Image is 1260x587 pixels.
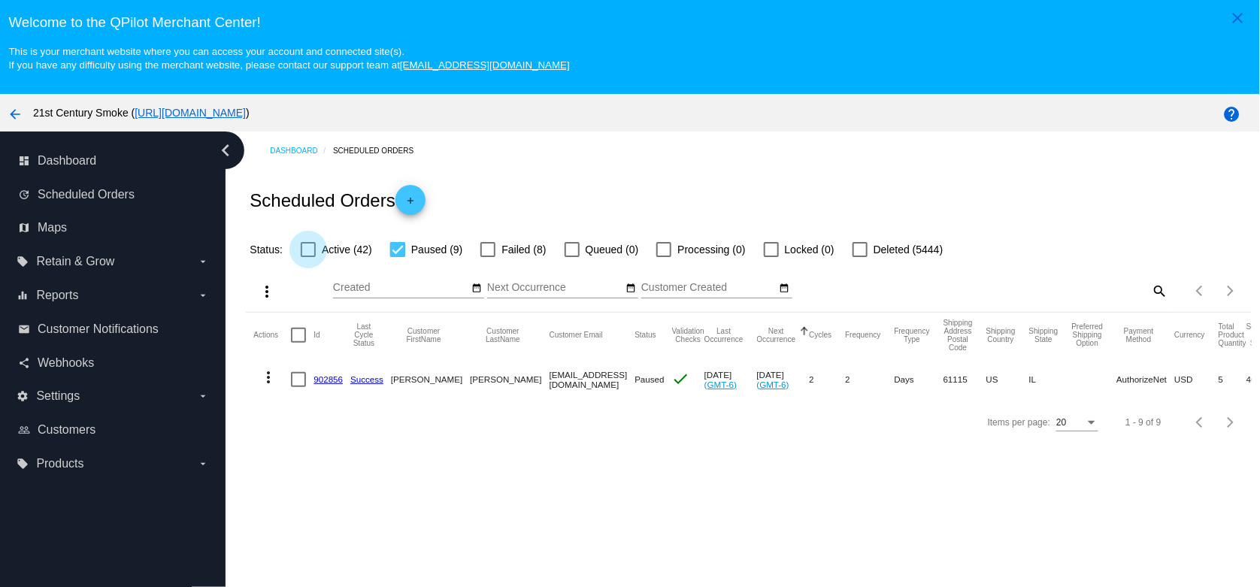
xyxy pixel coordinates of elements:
button: Change sorting for Id [313,331,320,340]
a: (GMT-6) [704,380,737,389]
mat-header-cell: Actions [253,313,291,358]
span: Active (42) [322,241,372,259]
span: Paused [635,374,664,384]
input: Next Occurrence [487,282,622,294]
a: people_outline Customers [18,418,209,442]
i: arrow_drop_down [197,390,209,402]
span: Reports [36,289,78,302]
a: update Scheduled Orders [18,183,209,207]
i: arrow_drop_down [197,458,209,470]
mat-cell: [DATE] [757,358,810,401]
button: Previous page [1186,407,1216,437]
button: Change sorting for CurrencyIso [1174,331,1205,340]
a: (GMT-6) [757,380,789,389]
button: Change sorting for Cycles [809,331,831,340]
mat-icon: more_vert [259,368,277,386]
button: Change sorting for Status [635,331,656,340]
span: Paused (9) [411,241,462,259]
span: Queued (0) [586,241,639,259]
span: 20 [1056,417,1066,428]
mat-icon: help [1223,105,1241,123]
a: [EMAIL_ADDRESS][DOMAIN_NAME] [400,59,570,71]
mat-cell: USD [1174,358,1219,401]
button: Change sorting for FrequencyType [895,327,930,343]
span: 21st Century Smoke ( ) [33,107,250,119]
button: Change sorting for ShippingCountry [986,327,1016,343]
mat-cell: [DATE] [704,358,757,401]
i: equalizer [17,289,29,301]
span: Maps [38,221,67,234]
mat-cell: 2 [809,358,845,401]
i: local_offer [17,256,29,268]
a: 902856 [313,374,343,384]
i: arrow_drop_down [197,289,209,301]
a: Dashboard [270,139,333,162]
mat-cell: [PERSON_NAME] [391,358,470,401]
button: Change sorting for ShippingState [1029,327,1059,343]
span: Retain & Grow [36,255,114,268]
mat-cell: Days [895,358,943,401]
a: dashboard Dashboard [18,149,209,173]
input: Customer Created [641,282,777,294]
mat-icon: add [401,195,419,213]
a: Success [350,374,383,384]
mat-icon: date_range [780,283,790,295]
i: update [18,189,30,201]
mat-select: Items per page: [1056,418,1098,428]
div: Items per page: [988,417,1050,428]
button: Change sorting for CustomerEmail [550,331,603,340]
input: Created [333,282,468,294]
button: Change sorting for PreferredShippingOption [1072,322,1104,347]
span: Settings [36,389,80,403]
i: email [18,323,30,335]
span: Webhooks [38,356,94,370]
span: Products [36,457,83,471]
button: Next page [1216,276,1246,306]
button: Previous page [1186,276,1216,306]
button: Change sorting for LastOccurrenceUtc [704,327,744,343]
mat-cell: IL [1029,358,1072,401]
i: settings [17,390,29,402]
a: email Customer Notifications [18,317,209,341]
mat-cell: [PERSON_NAME] [470,358,549,401]
i: arrow_drop_down [197,256,209,268]
mat-header-cell: Validation Checks [672,313,704,358]
mat-icon: search [1150,279,1168,302]
mat-cell: 61115 [943,358,986,401]
span: Customer Notifications [38,322,159,336]
i: share [18,357,30,369]
span: Locked (0) [785,241,834,259]
mat-cell: [EMAIL_ADDRESS][DOMAIN_NAME] [550,358,635,401]
h2: Scheduled Orders [250,185,425,215]
mat-icon: close [1228,9,1246,27]
a: share Webhooks [18,351,209,375]
mat-cell: 2 [845,358,894,401]
span: Deleted (5444) [874,241,943,259]
mat-cell: 5 [1219,358,1246,401]
button: Change sorting for CustomerLastName [470,327,535,343]
mat-icon: arrow_back [6,105,24,123]
span: Customers [38,423,95,437]
span: Dashboard [38,154,96,168]
h3: Welcome to the QPilot Merchant Center! [8,14,1251,31]
i: chevron_left [214,138,238,162]
i: map [18,222,30,234]
button: Change sorting for CustomerFirstName [391,327,456,343]
mat-icon: date_range [625,283,636,295]
a: [URL][DOMAIN_NAME] [135,107,246,119]
button: Change sorting for Frequency [845,331,880,340]
mat-cell: AuthorizeNet [1116,358,1174,401]
mat-header-cell: Total Product Quantity [1219,313,1246,358]
button: Change sorting for PaymentMethod.Type [1116,327,1161,343]
span: Scheduled Orders [38,188,135,201]
span: Status: [250,244,283,256]
button: Change sorting for ShippingPostcode [943,319,973,352]
mat-icon: check [672,370,690,388]
div: 1 - 9 of 9 [1125,417,1161,428]
a: map Maps [18,216,209,240]
button: Next page [1216,407,1246,437]
mat-icon: date_range [471,283,482,295]
mat-cell: US [986,358,1029,401]
button: Change sorting for LastProcessingCycleId [350,322,377,347]
span: Processing (0) [677,241,745,259]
